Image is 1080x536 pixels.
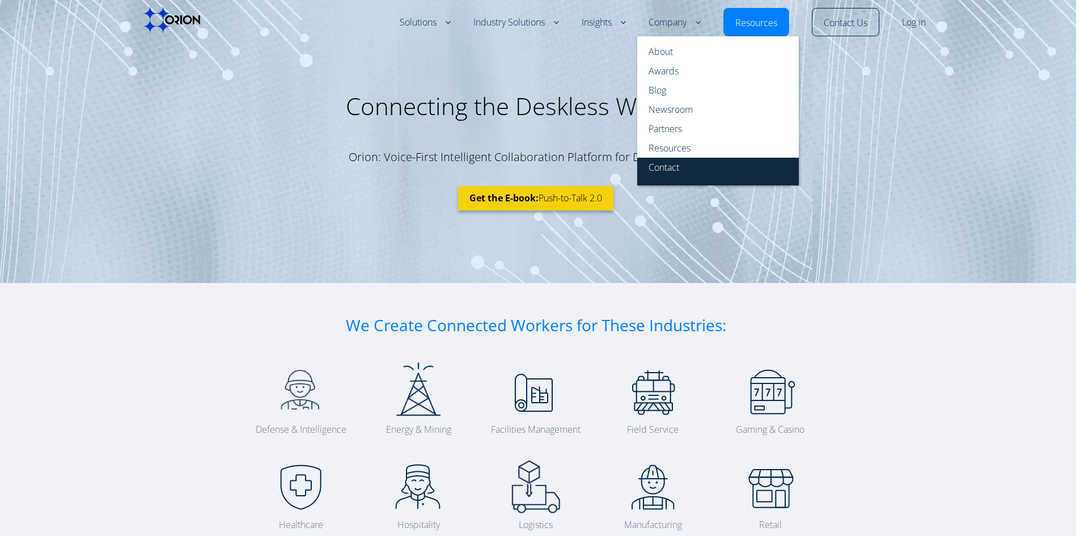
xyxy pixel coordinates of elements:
[337,317,734,333] h3: We Create Connected Workers for These Industries:
[649,16,701,29] a: Company
[252,518,350,531] figcaption: Healthcare
[458,186,613,210] a: Get the E-book:Push-to-Talk 2.0
[876,404,1080,536] iframe: Chat Widget
[252,423,350,436] figcaption: Defense & Intelligence
[604,423,702,436] figcaption: Field Service
[739,360,802,423] img: Gaming and Casino Communications - Orion
[739,455,802,518] img: Retail Communications - Orion
[487,423,585,436] figcaption: Facilities Management
[143,7,200,33] img: Orion labs Black logo
[487,518,585,531] figcaption: Logistics
[637,36,799,61] a: About
[735,16,777,30] a: Resources
[721,518,819,531] figcaption: Retail
[370,423,468,436] figcaption: Energy & Mining
[824,16,867,30] a: Contact Us
[2,151,1070,163] h6: Orion: Voice-First Intelligent Collaboration Platform for Deskless Workers
[387,455,450,518] img: Hospitality Communications - Orion
[721,423,819,436] figcaption: Gaming & Casino
[387,360,450,423] img: Energy & Mining Communications
[902,16,926,29] a: Log in
[473,16,559,29] a: Industry Solutions
[637,81,799,100] a: Blog
[637,158,799,185] a: Contact
[637,138,799,158] a: Resources
[370,518,468,531] figcaption: Hospitality
[400,16,451,29] a: Solutions
[505,360,567,423] img: Facilities Management Communications - Orion
[637,61,799,81] a: Awards
[622,360,684,423] img: Field services icon
[469,192,539,204] b: Get the E-book:
[582,16,626,29] a: Insights
[2,91,1070,121] h1: Connecting the Deskless Workforce
[604,518,702,531] figcaption: Manufacturing
[270,455,332,518] img: Healthcare Communications - Orion
[637,119,799,138] a: Partners
[622,455,684,518] img: Manufacturing Communications - Orion
[637,100,799,119] a: Newsroom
